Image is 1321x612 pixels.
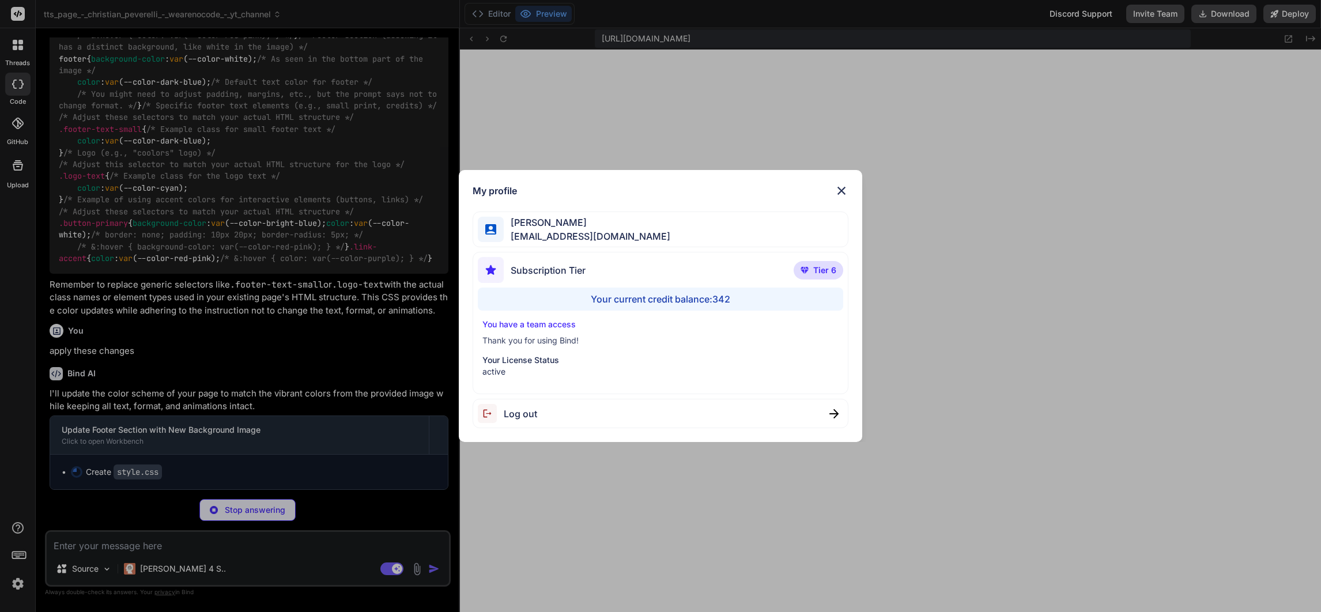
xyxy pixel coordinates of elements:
[485,224,496,235] img: profile
[504,229,670,243] span: [EMAIL_ADDRESS][DOMAIN_NAME]
[478,288,843,311] div: Your current credit balance: 342
[511,263,586,277] span: Subscription Tier
[482,354,839,366] p: Your License Status
[482,335,839,346] p: Thank you for using Bind!
[835,184,848,198] img: close
[801,267,809,274] img: premium
[482,366,839,377] p: active
[473,184,517,198] h1: My profile
[504,216,670,229] span: [PERSON_NAME]
[504,407,537,421] span: Log out
[482,319,839,330] p: You have a team access
[478,404,504,423] img: logout
[813,265,836,276] span: Tier 6
[478,257,504,283] img: subscription
[829,409,839,418] img: close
